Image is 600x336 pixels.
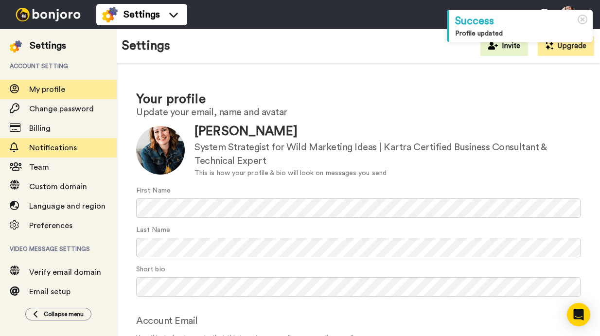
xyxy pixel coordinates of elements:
[44,310,84,318] span: Collapse menu
[136,92,581,106] h1: Your profile
[25,308,91,320] button: Collapse menu
[29,124,51,132] span: Billing
[136,265,165,275] label: Short bio
[194,141,581,168] div: System Strategist for Wild Marketing Ideas | Kartra Certified Business Consultant & Technical Expert
[29,222,72,230] span: Preferences
[136,225,170,235] label: Last Name
[29,86,65,93] span: My profile
[122,39,170,53] h1: Settings
[29,268,101,276] span: Verify email domain
[29,202,106,210] span: Language and region
[29,163,49,171] span: Team
[194,123,581,141] div: [PERSON_NAME]
[567,303,590,326] div: Open Intercom Messenger
[455,29,587,38] div: Profile updated
[480,36,528,56] button: Invite
[30,39,66,53] div: Settings
[455,14,587,29] div: Success
[136,107,581,118] h2: Update your email, name and avatar
[136,314,198,328] label: Account Email
[29,144,77,152] span: Notifications
[29,288,71,296] span: Email setup
[124,8,160,21] span: Settings
[29,183,87,191] span: Custom domain
[10,40,22,53] img: settings-colored.svg
[102,7,118,22] img: settings-colored.svg
[12,8,85,21] img: bj-logo-header-white.svg
[136,186,171,196] label: First Name
[194,168,581,178] div: This is how your profile & bio will look on messages you send
[29,105,94,113] span: Change password
[538,36,594,56] button: Upgrade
